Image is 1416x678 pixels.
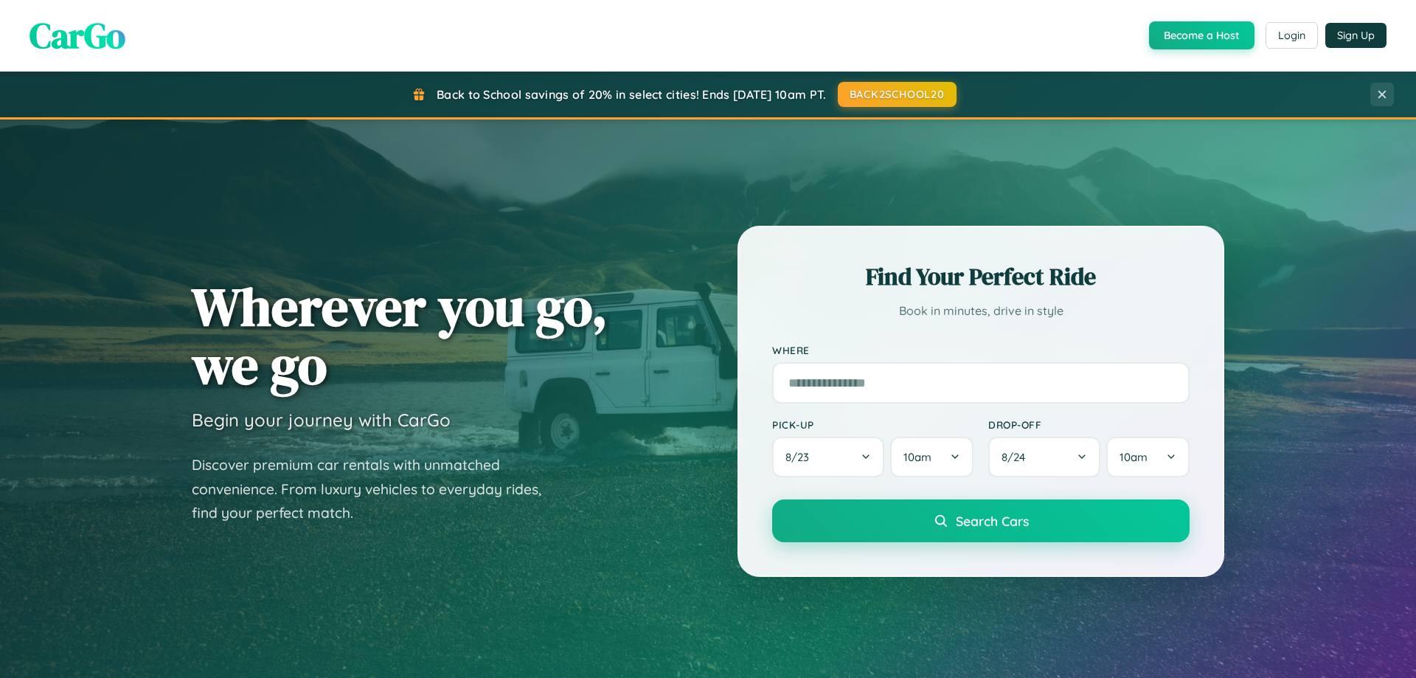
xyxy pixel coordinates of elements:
span: CarGo [29,11,125,60]
button: BACK2SCHOOL20 [838,82,957,107]
button: Sign Up [1325,23,1386,48]
button: 8/23 [772,437,884,477]
span: Search Cars [956,513,1029,529]
span: Back to School savings of 20% in select cities! Ends [DATE] 10am PT. [437,87,826,102]
p: Discover premium car rentals with unmatched convenience. From luxury vehicles to everyday rides, ... [192,453,560,525]
button: 10am [1106,437,1190,477]
button: Search Cars [772,499,1190,542]
label: Drop-off [988,418,1190,431]
button: 8/24 [988,437,1100,477]
h1: Wherever you go, we go [192,277,608,394]
h3: Begin your journey with CarGo [192,409,451,431]
button: 10am [890,437,974,477]
h2: Find Your Perfect Ride [772,260,1190,293]
span: 8 / 23 [785,450,816,464]
label: Pick-up [772,418,974,431]
button: Become a Host [1149,21,1254,49]
span: 8 / 24 [1002,450,1032,464]
label: Where [772,344,1190,356]
p: Book in minutes, drive in style [772,300,1190,322]
span: 10am [1120,450,1148,464]
span: 10am [903,450,931,464]
button: Login [1266,22,1318,49]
